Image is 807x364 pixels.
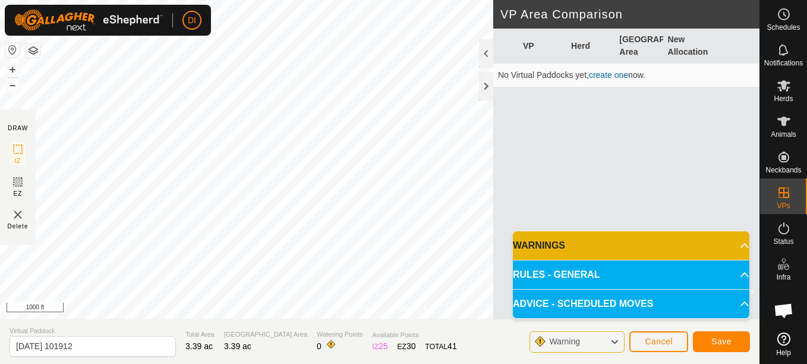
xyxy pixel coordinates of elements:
[14,10,163,31] img: Gallagher Logo
[26,43,40,58] button: Map Layers
[776,274,790,281] span: Infra
[398,340,416,353] div: EZ
[185,330,215,340] span: Total Area
[14,189,23,198] span: EZ
[566,29,614,64] th: Herd
[513,290,749,318] p-accordion-header: ADVICE - SCHEDULED MOVES
[185,341,213,351] span: 3.39 ac
[513,261,749,289] p-accordion-header: RULES - GENERAL
[372,340,387,353] div: IZ
[589,70,628,80] a: create one
[776,349,791,356] span: Help
[15,156,21,165] span: IZ
[379,341,388,351] span: 25
[513,231,749,260] p-accordion-header: WARNINGS
[774,95,793,102] span: Herds
[513,268,600,282] span: RULES - GENERAL
[5,43,20,57] button: Reset Map
[767,24,800,31] span: Schedules
[765,167,801,174] span: Neckbands
[5,78,20,92] button: –
[500,7,759,21] h2: VP Area Comparison
[513,297,653,311] span: ADVICE - SCHEDULED MOVES
[777,202,790,209] span: VPs
[10,326,176,336] span: Virtual Paddock
[8,222,29,231] span: Delete
[5,62,20,77] button: +
[392,303,427,314] a: Contact Us
[764,59,803,67] span: Notifications
[513,239,565,253] span: WARNINGS
[372,330,456,340] span: Available Points
[760,328,807,361] a: Help
[766,293,802,328] div: Open chat
[224,341,251,351] span: 3.39 ac
[549,337,580,346] span: Warning
[317,341,321,351] span: 0
[447,341,457,351] span: 41
[663,29,711,64] th: New Allocation
[425,340,457,353] div: TOTAL
[771,131,796,138] span: Animals
[493,64,759,87] td: No Virtual Paddocks yet, now.
[645,337,673,346] span: Cancel
[188,14,196,27] span: DI
[11,208,25,222] img: VP
[333,303,377,314] a: Privacy Policy
[518,29,566,64] th: VP
[711,337,732,346] span: Save
[224,330,307,340] span: [GEOGRAPHIC_DATA] Area
[406,341,416,351] span: 30
[8,124,28,133] div: DRAW
[317,330,362,340] span: Watering Points
[773,238,793,245] span: Status
[693,331,750,352] button: Save
[629,331,688,352] button: Cancel
[614,29,663,64] th: [GEOGRAPHIC_DATA] Area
